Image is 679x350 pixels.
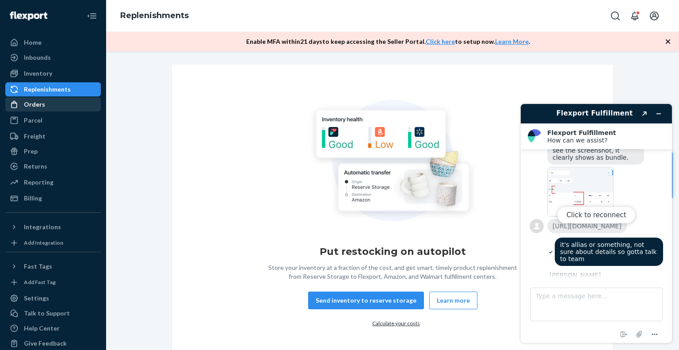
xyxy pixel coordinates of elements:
img: Flexport logo [10,12,47,20]
a: Click here [426,38,455,45]
button: Open Search Box [607,7,624,25]
button: Send inventory to reserve storage [308,292,424,309]
p: Enable MFA within 21 days to keep accessing the Seller Portal. to setup now. . [246,37,530,46]
div: Integrations [24,223,61,231]
div: Reporting [24,178,53,187]
button: Fast Tags [5,259,101,273]
a: Calculate your costs [372,320,420,327]
span: Chat [19,6,38,14]
a: Reporting [5,175,101,189]
div: Replenishments [24,85,71,94]
img: Empty list [307,100,478,225]
div: Talk to Support [24,309,70,318]
div: Fast Tags [24,262,52,271]
button: Open account menu [645,7,663,25]
div: Billing [24,194,42,203]
div: Give Feedback [24,339,67,348]
a: Settings [5,291,101,305]
div: Add Integration [24,239,63,246]
a: Freight [5,129,101,143]
a: Prep [5,144,101,158]
button: Learn more [429,292,477,309]
div: Freight [24,132,46,141]
a: Add Integration [5,238,101,248]
div: Inventory [24,69,52,78]
div: Orders [24,100,45,109]
a: Orders [5,97,101,112]
div: Store your inventory at a fraction of the cost, and get smart, timely product replenishment from ... [264,263,521,281]
div: Returns [24,162,47,171]
a: Help Center [5,321,101,335]
a: Inbounds [5,50,101,65]
a: Home [5,35,101,50]
a: Returns [5,159,101,173]
div: Help Center [24,324,60,333]
iframe: Find more information here [514,97,679,350]
ol: breadcrumbs [113,3,196,29]
div: Settings [24,294,49,303]
a: Add Fast Tag [5,277,101,288]
a: Parcel [5,113,101,127]
a: Replenishments [5,82,101,96]
button: Close Navigation [83,7,101,25]
div: Home [24,38,42,47]
div: Inbounds [24,53,51,62]
a: Replenishments [120,11,189,20]
a: Learn More [495,38,529,45]
button: Open notifications [626,7,644,25]
a: Billing [5,191,101,205]
button: Talk to Support [5,306,101,320]
div: Prep [24,147,38,156]
h1: Put restocking on autopilot [320,245,466,259]
div: Parcel [24,116,42,125]
button: Integrations [5,220,101,234]
a: Inventory [5,66,101,81]
div: Add Fast Tag [24,278,56,286]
